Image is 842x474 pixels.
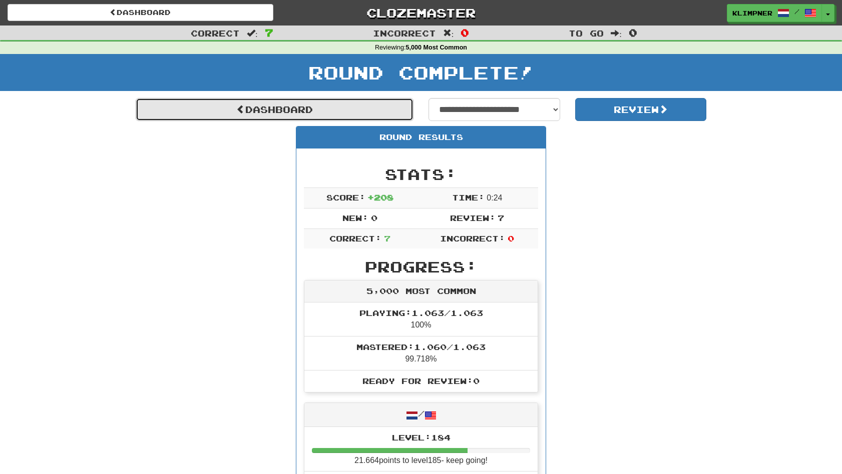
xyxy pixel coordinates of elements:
[265,26,273,38] span: 7
[508,233,514,243] span: 0
[487,193,502,202] span: 0 : 24
[136,98,413,121] a: Dashboard
[569,28,604,38] span: To go
[367,192,393,202] span: + 208
[727,4,822,22] a: klimpner /
[304,302,538,336] li: 100%
[304,403,538,426] div: /
[288,4,554,21] a: Clozemaster
[450,213,496,222] span: Review:
[362,376,480,385] span: Ready for Review: 0
[461,26,469,38] span: 0
[326,192,365,202] span: Score:
[452,192,485,202] span: Time:
[359,308,483,317] span: Playing: 1.063 / 1.063
[575,98,707,121] button: Review
[629,26,637,38] span: 0
[794,8,799,15] span: /
[329,233,381,243] span: Correct:
[440,233,505,243] span: Incorrect:
[247,29,258,37] span: :
[304,166,538,182] h2: Stats:
[8,4,273,21] a: Dashboard
[356,342,486,351] span: Mastered: 1.060 / 1.063
[304,280,538,302] div: 5,000 Most Common
[304,427,538,472] li: 21.664 points to level 185 - keep going!
[304,258,538,275] h2: Progress:
[384,233,390,243] span: 7
[392,432,451,442] span: Level: 184
[304,336,538,370] li: 99.718%
[371,213,377,222] span: 0
[443,29,454,37] span: :
[406,44,467,51] strong: 5,000 Most Common
[373,28,436,38] span: Incorrect
[342,213,368,222] span: New:
[498,213,504,222] span: 7
[296,126,546,148] div: Round Results
[191,28,240,38] span: Correct
[732,8,772,17] span: klimpner
[4,62,838,82] h1: Round Complete!
[611,29,622,37] span: :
